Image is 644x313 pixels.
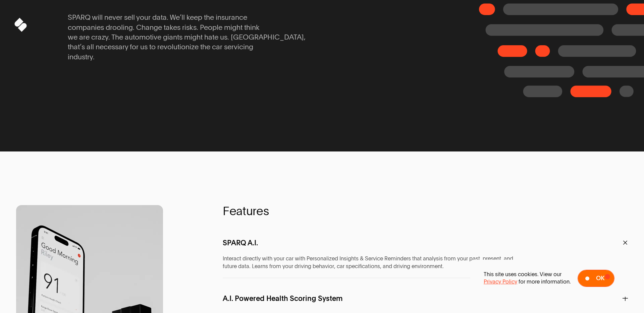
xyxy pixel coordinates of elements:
span: u [246,205,253,217]
span: SPARQ will never sell your data. We’ll keep the insurance companies drooling. Change takes risks.... [68,12,268,62]
span: SPARQ A.I. [223,239,258,247]
span: t [243,205,246,217]
span: e [229,205,236,217]
span: s [263,205,269,217]
span: F [223,205,229,217]
button: Ok [578,270,614,287]
span: a [236,205,243,217]
span: that’s all necessary for us to revolutionize the car servicing [68,42,253,52]
span: Ok [596,275,604,281]
span: Features [223,205,628,217]
p: This site uses cookies. View our for more information. [484,271,571,286]
span: we are crazy. The automotive giants might hate us. [GEOGRAPHIC_DATA], [68,32,306,42]
span: future data. Learns from your driving behavior, car specifications, and driving environment. [223,263,444,270]
a: Privacy Policy [484,278,517,286]
span: r [253,205,256,217]
span: A.I. Powered Health Scoring System [223,295,343,302]
span: e [256,205,263,217]
span: industry. [68,52,95,62]
span: Interact directly with your car with Personalized Insights & Service Reminders that analysis from... [223,255,513,262]
span: Interact directly with your car with Personalized Insights & Service Reminders that analysis from... [223,255,525,270]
